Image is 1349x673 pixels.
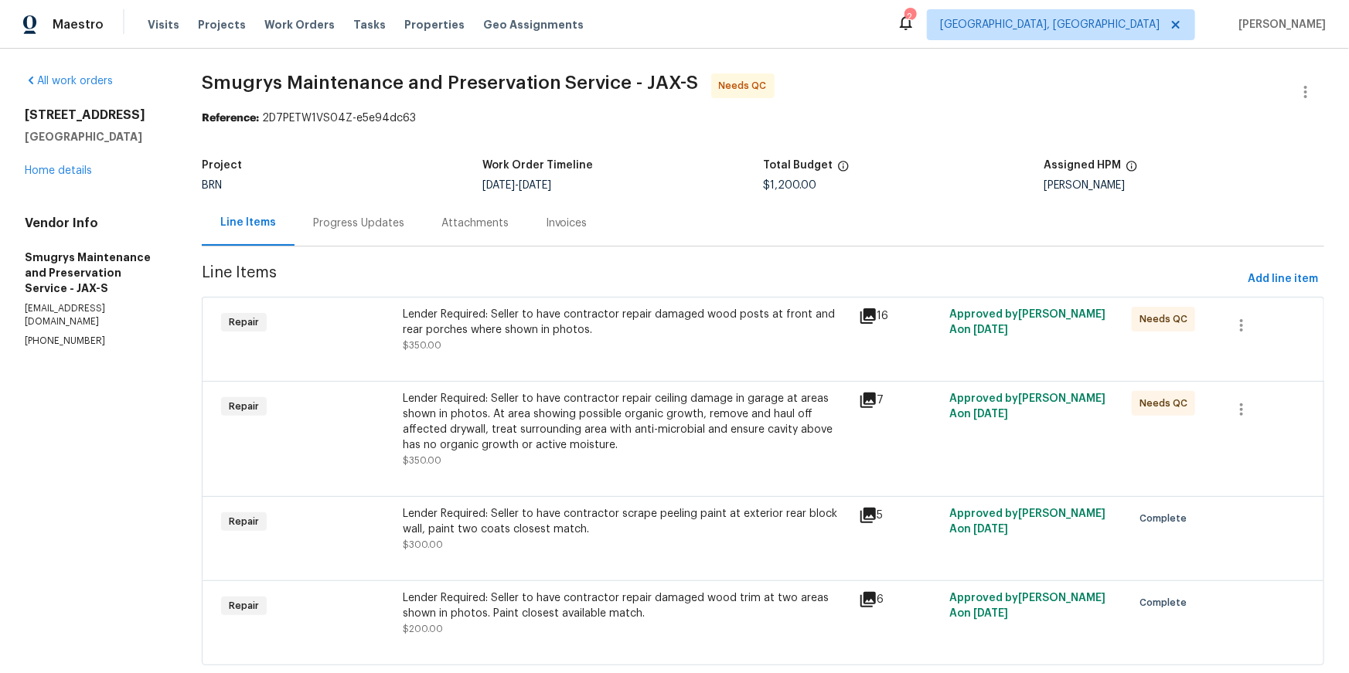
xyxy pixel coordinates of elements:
span: [PERSON_NAME] [1232,17,1326,32]
span: [DATE] [519,180,551,191]
span: Approved by [PERSON_NAME] A on [950,393,1106,420]
div: Lender Required: Seller to have contractor repair damaged wood trim at two areas shown in photos.... [403,590,849,621]
span: Maestro [53,17,104,32]
div: Line Items [220,215,276,230]
span: Complete [1139,595,1193,610]
span: Projects [198,17,246,32]
div: 16 [859,307,941,325]
span: Visits [148,17,179,32]
span: [DATE] [482,180,515,191]
span: Approved by [PERSON_NAME] A on [950,309,1106,335]
span: The total cost of line items that have been proposed by Opendoor. This sum includes line items th... [837,160,850,180]
span: Needs QC [1139,311,1194,327]
span: The hpm assigned to this work order. [1126,160,1138,180]
span: Line Items [202,265,1242,294]
span: Properties [404,17,465,32]
span: Approved by [PERSON_NAME] A on [950,508,1106,535]
span: $1,200.00 [763,180,816,191]
div: Lender Required: Seller to have contractor scrape peeling paint at exterior rear block wall, pain... [403,506,849,537]
span: Work Orders [264,17,335,32]
div: 2 [904,9,915,25]
div: Progress Updates [313,216,404,231]
span: Needs QC [719,78,773,93]
div: Invoices [546,216,588,231]
button: Add line item [1242,265,1324,294]
span: BRN [202,180,222,191]
div: 7 [859,391,941,410]
h5: Assigned HPM [1044,160,1121,171]
div: 5 [859,506,941,525]
p: [EMAIL_ADDRESS][DOMAIN_NAME] [25,302,165,328]
h4: Vendor Info [25,216,165,231]
div: Attachments [441,216,509,231]
span: [DATE] [974,409,1009,420]
h5: Work Order Timeline [482,160,593,171]
span: $200.00 [403,624,443,634]
span: Complete [1139,511,1193,526]
span: [DATE] [974,524,1009,535]
a: Home details [25,165,92,176]
span: Repair [223,514,265,529]
a: All work orders [25,76,113,87]
span: [DATE] [974,608,1009,619]
div: 6 [859,590,941,609]
h5: [GEOGRAPHIC_DATA] [25,129,165,144]
b: Reference: [202,113,259,124]
h5: Smugrys Maintenance and Preservation Service - JAX-S [25,250,165,296]
span: Repair [223,314,265,330]
p: [PHONE_NUMBER] [25,335,165,348]
h5: Project [202,160,242,171]
span: Smugrys Maintenance and Preservation Service - JAX-S [202,73,699,92]
span: [GEOGRAPHIC_DATA], [GEOGRAPHIC_DATA] [940,17,1160,32]
div: Lender Required: Seller to have contractor repair damaged wood posts at front and rear porches wh... [403,307,849,338]
span: $300.00 [403,540,443,549]
div: 2D7PETW1VS04Z-e5e94dc63 [202,110,1324,126]
span: Repair [223,598,265,614]
span: Tasks [353,19,386,30]
span: $350.00 [403,456,441,465]
span: Repair [223,399,265,414]
span: Add line item [1248,270,1318,289]
span: [DATE] [974,325,1009,335]
div: Lender Required: Seller to have contractor repair ceiling damage in garage at areas shown in phot... [403,391,849,453]
span: Approved by [PERSON_NAME] A on [950,593,1106,619]
span: Geo Assignments [483,17,584,32]
h5: Total Budget [763,160,833,171]
div: [PERSON_NAME] [1044,180,1324,191]
span: - [482,180,551,191]
h2: [STREET_ADDRESS] [25,107,165,123]
span: Needs QC [1139,396,1194,411]
span: $350.00 [403,341,441,350]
